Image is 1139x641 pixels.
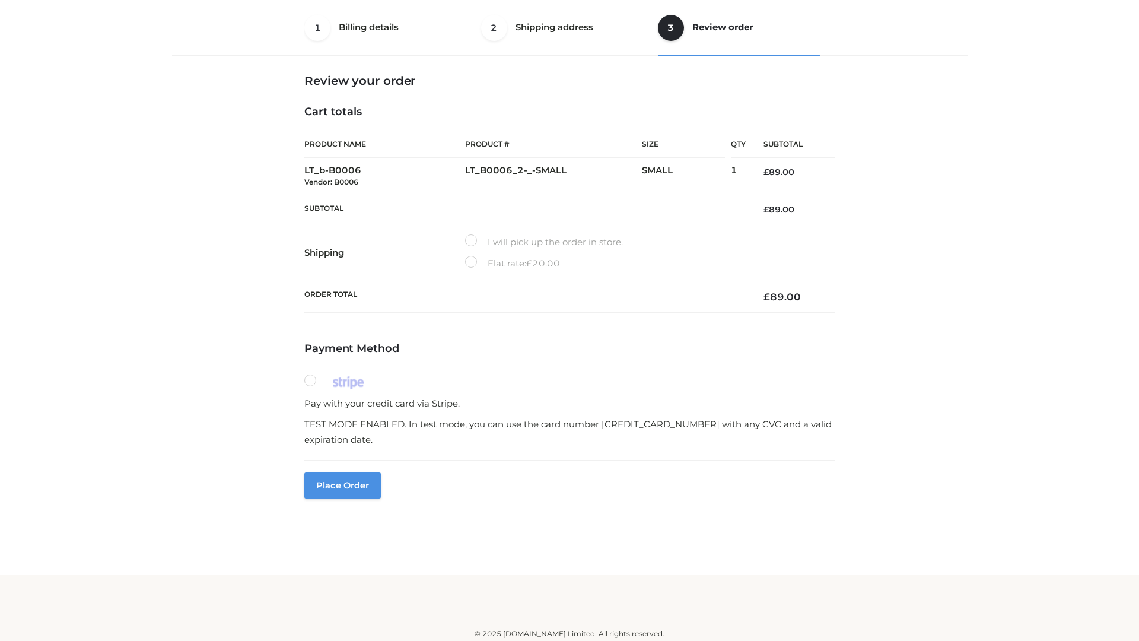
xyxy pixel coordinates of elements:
th: Product # [465,131,642,158]
small: Vendor: B0006 [304,177,358,186]
td: SMALL [642,158,731,195]
th: Qty [731,131,746,158]
h3: Review your order [304,74,835,88]
bdi: 89.00 [763,204,794,215]
th: Size [642,131,725,158]
span: £ [526,258,532,269]
th: Subtotal [304,195,746,224]
button: Place order [304,472,381,499]
th: Subtotal [746,131,835,158]
td: 1 [731,158,746,195]
td: LT_b-B0006 [304,158,465,195]
bdi: 20.00 [526,258,560,269]
th: Shipping [304,224,465,281]
div: © 2025 [DOMAIN_NAME] Limited. All rights reserved. [176,628,963,640]
span: £ [763,204,769,215]
bdi: 89.00 [763,291,801,303]
bdi: 89.00 [763,167,794,177]
span: £ [763,167,769,177]
label: I will pick up the order in store. [465,234,623,250]
span: £ [763,291,770,303]
h4: Payment Method [304,342,835,356]
td: LT_B0006_2-_-SMALL [465,158,642,195]
label: Flat rate: [465,256,560,271]
th: Order Total [304,281,746,313]
p: Pay with your credit card via Stripe. [304,396,835,411]
h4: Cart totals [304,106,835,119]
p: TEST MODE ENABLED. In test mode, you can use the card number [CREDIT_CARD_NUMBER] with any CVC an... [304,417,835,447]
th: Product Name [304,131,465,158]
